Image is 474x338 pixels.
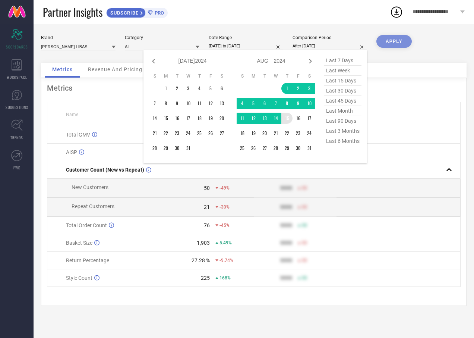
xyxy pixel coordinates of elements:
[281,83,293,94] td: Thu Aug 01 2024
[204,185,210,191] div: 50
[293,73,304,79] th: Friday
[13,165,20,170] span: FWD
[149,113,160,124] td: Sun Jul 14 2024
[183,73,194,79] th: Wednesday
[194,73,205,79] th: Thursday
[149,73,160,79] th: Sunday
[160,98,171,109] td: Mon Jul 08 2024
[248,143,259,154] td: Mon Aug 26 2024
[237,128,248,139] td: Sun Aug 18 2024
[194,83,205,94] td: Thu Jul 04 2024
[304,113,315,124] td: Sat Aug 17 2024
[280,257,292,263] div: 9999
[205,98,216,109] td: Fri Jul 12 2024
[270,128,281,139] td: Wed Aug 21 2024
[259,73,270,79] th: Tuesday
[183,143,194,154] td: Wed Jul 31 2024
[248,98,259,109] td: Mon Aug 05 2024
[204,204,210,210] div: 21
[237,143,248,154] td: Sun Aug 25 2024
[293,143,304,154] td: Fri Aug 30 2024
[219,185,230,191] span: -49%
[153,10,164,16] span: PRO
[209,42,283,50] input: Select date range
[66,167,144,173] span: Customer Count (New vs Repeat)
[160,128,171,139] td: Mon Jul 22 2024
[324,126,361,136] span: last 3 months
[183,83,194,94] td: Wed Jul 03 2024
[72,184,108,190] span: New Customers
[125,35,199,40] div: Category
[390,5,403,19] div: Open download list
[219,275,231,281] span: 168%
[293,128,304,139] td: Fri Aug 23 2024
[72,203,114,209] span: Repeat Customers
[270,73,281,79] th: Wednesday
[280,275,292,281] div: 9999
[192,257,210,263] div: 27.28 %
[293,83,304,94] td: Fri Aug 02 2024
[304,128,315,139] td: Sat Aug 24 2024
[281,143,293,154] td: Thu Aug 29 2024
[281,113,293,124] td: Thu Aug 15 2024
[160,73,171,79] th: Monday
[324,96,361,106] span: last 45 days
[293,113,304,124] td: Fri Aug 16 2024
[281,73,293,79] th: Thursday
[306,57,315,66] div: Next month
[149,128,160,139] td: Sun Jul 21 2024
[270,113,281,124] td: Wed Aug 14 2024
[171,83,183,94] td: Tue Jul 02 2024
[216,113,227,124] td: Sat Jul 20 2024
[304,73,315,79] th: Saturday
[302,223,307,228] span: 50
[281,128,293,139] td: Thu Aug 22 2024
[43,4,102,20] span: Partner Insights
[302,240,307,245] span: 50
[259,113,270,124] td: Tue Aug 13 2024
[171,113,183,124] td: Tue Jul 16 2024
[66,275,92,281] span: Style Count
[259,98,270,109] td: Tue Aug 06 2024
[197,240,210,246] div: 1,903
[66,222,107,228] span: Total Order Count
[324,136,361,146] span: last 6 months
[302,185,307,191] span: 50
[149,143,160,154] td: Sun Jul 28 2024
[216,73,227,79] th: Saturday
[6,44,28,50] span: SCORECARDS
[183,98,194,109] td: Wed Jul 10 2024
[66,257,109,263] span: Return Percentage
[66,132,90,138] span: Total GMV
[219,240,232,245] span: 5.49%
[304,83,315,94] td: Sat Aug 03 2024
[66,149,77,155] span: AISP
[205,73,216,79] th: Friday
[280,204,292,210] div: 9999
[171,143,183,154] td: Tue Jul 30 2024
[280,222,292,228] div: 9999
[160,113,171,124] td: Mon Jul 15 2024
[66,112,78,117] span: Name
[280,185,292,191] div: 9999
[324,106,361,116] span: last month
[149,98,160,109] td: Sun Jul 07 2024
[302,275,307,281] span: 50
[107,10,140,16] span: SUBSCRIBE
[302,204,307,210] span: 50
[219,258,233,263] span: -9.74%
[66,240,92,246] span: Basket Size
[194,98,205,109] td: Thu Jul 11 2024
[216,83,227,94] td: Sat Jul 06 2024
[280,240,292,246] div: 9999
[201,275,210,281] div: 225
[209,35,283,40] div: Date Range
[171,98,183,109] td: Tue Jul 09 2024
[259,128,270,139] td: Tue Aug 20 2024
[160,143,171,154] td: Mon Jul 29 2024
[160,83,171,94] td: Mon Jul 01 2024
[304,98,315,109] td: Sat Aug 10 2024
[216,128,227,139] td: Sat Jul 27 2024
[324,76,361,86] span: last 15 days
[47,84,461,93] div: Metrics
